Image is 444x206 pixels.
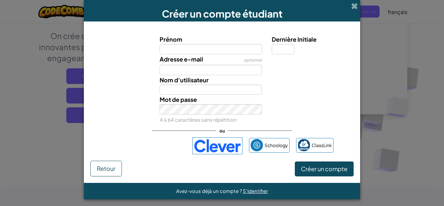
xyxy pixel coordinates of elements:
span: Retour [97,165,115,172]
span: Avez-vous déjà un compte ? [176,188,243,194]
span: Prénom [160,35,182,43]
span: Schoology [265,141,288,150]
span: optionnel [244,58,262,62]
span: Mot de passe [160,96,197,103]
a: S'identifier [243,188,268,194]
button: Retour [90,161,122,176]
span: ClassLink [312,141,332,150]
span: Adresse e-mail [160,55,203,63]
img: clever-logo-blue.png [192,137,242,154]
img: schoology.png [251,139,263,151]
iframe: Bouton "Se connecter avec Google" [108,139,189,153]
small: 4 à 64 caractères sans répétition [160,117,237,123]
img: classlink-logo-small.png [298,139,310,151]
span: Nom d'utilisateur [160,76,209,84]
span: Créer un compte étudiant [162,7,282,20]
button: Créer un compte [295,161,354,176]
span: Créer un compte [301,165,347,172]
span: Dernière Initiale [272,35,317,43]
span: ou [216,126,228,135]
